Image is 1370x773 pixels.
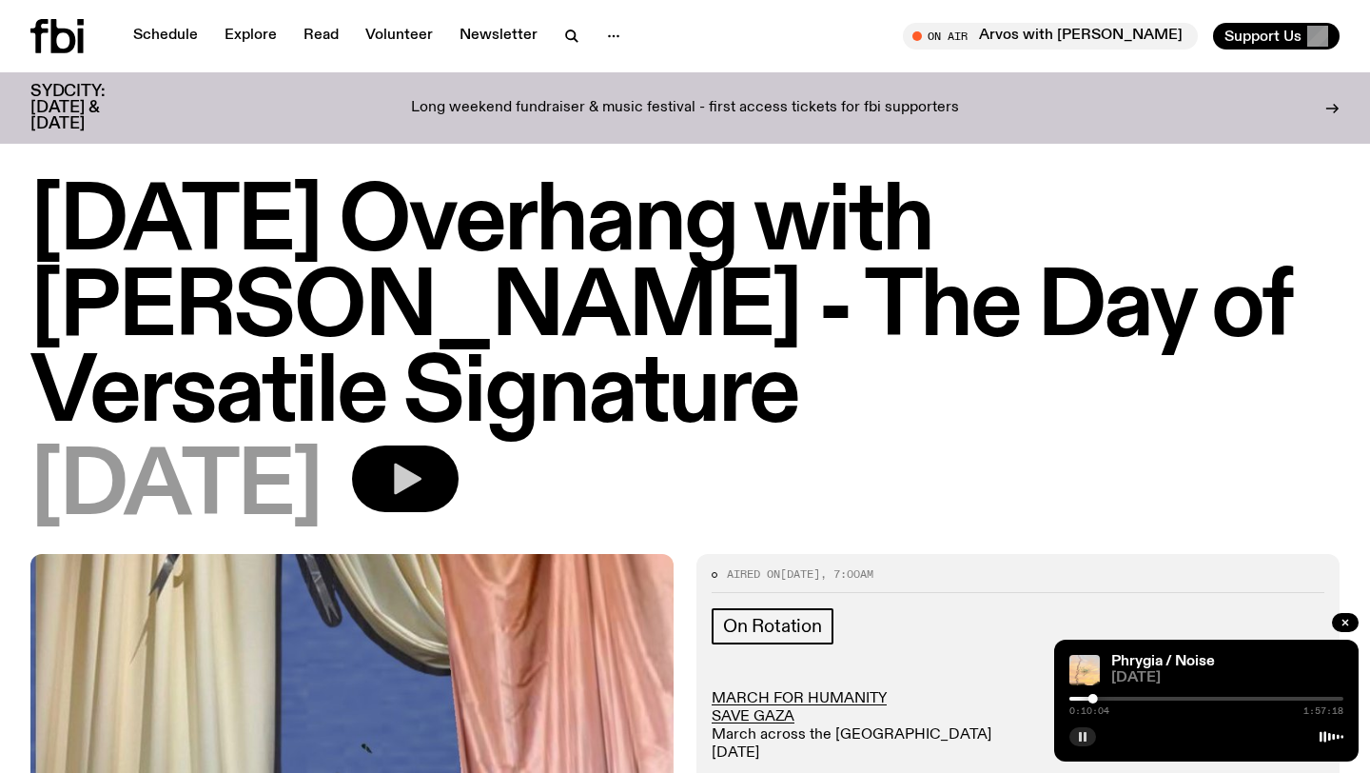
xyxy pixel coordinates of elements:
h1: [DATE] Overhang with [PERSON_NAME] - The Day of Versatile Signature [30,181,1340,438]
button: On AirArvos with [PERSON_NAME] [903,23,1198,50]
a: MARCH FOR HUMANITYSAVE GAZA [712,691,887,724]
span: On Rotation [723,616,822,637]
h3: SYDCITY: [DATE] & [DATE] [30,84,152,132]
span: 1:57:18 [1303,706,1343,716]
a: On Rotation [712,608,833,644]
span: Aired on [727,566,780,582]
a: Schedule [122,23,209,50]
span: [DATE] [780,566,820,582]
a: Explore [213,23,288,50]
p: March across the [GEOGRAPHIC_DATA] [DATE] [712,690,1324,763]
span: , 7:00am [820,566,873,582]
a: Volunteer [354,23,444,50]
button: Support Us [1213,23,1340,50]
a: Phrygia / Noise [1111,654,1215,669]
span: 0:10:04 [1069,706,1109,716]
p: Long weekend fundraiser & music festival - first access tickets for fbi supporters [411,100,959,117]
span: [DATE] [30,446,322,531]
span: [DATE] [1111,671,1343,685]
a: Newsletter [448,23,549,50]
a: Read [292,23,350,50]
span: Support Us [1224,28,1301,45]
